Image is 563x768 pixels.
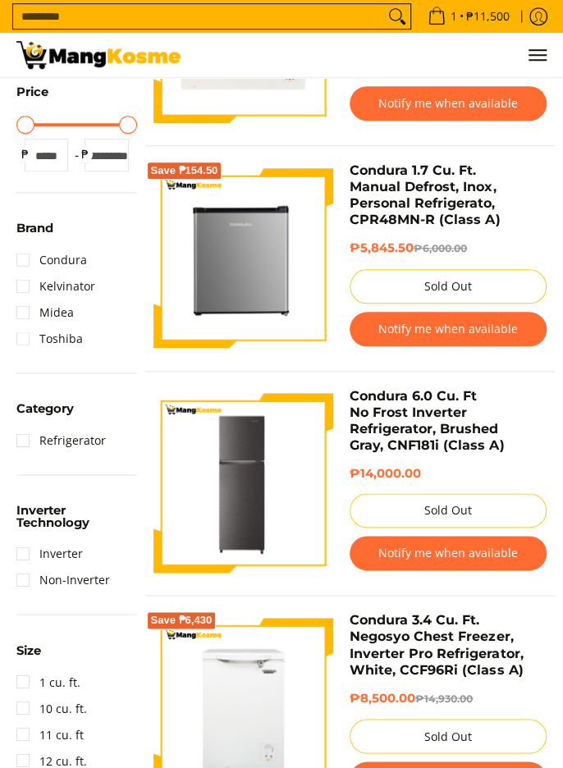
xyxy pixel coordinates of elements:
[350,719,547,753] button: Sold Out
[16,403,74,415] span: Category
[16,644,41,656] span: Size
[350,269,547,304] button: Sold Out
[76,146,93,162] span: ₱
[16,273,95,299] a: Kelvinator
[350,690,547,706] h6: ₱8,500.00
[16,669,80,695] a: 1 cu. ft.
[16,695,87,721] a: 10 cu. ft.
[16,427,106,454] a: Refrigerator
[16,326,83,352] a: Toshiba
[16,222,53,247] summary: Open
[16,541,83,567] a: Inverter
[16,403,74,427] summary: Open
[16,299,74,326] a: Midea
[350,536,547,570] button: Notify me when available
[350,312,547,346] button: Notify me when available
[16,222,53,235] span: Brand
[197,33,547,77] ul: Customer Navigation
[16,247,87,273] a: Condura
[16,86,48,98] span: Price
[448,11,460,22] span: 1
[527,33,547,77] button: Menu
[151,615,213,625] span: Save ₱6,430
[197,33,547,77] nav: Main Menu
[350,388,504,453] a: Condura 6.0 Cu. Ft No Frost Inverter Refrigerator, Brushed Gray, CNF181i (Class A)
[350,612,523,677] a: Condura 3.4 Cu. Ft. Negosyo Chest Freezer, Inverter Pro Refrigerator, White, CCF96Ri (Class A)
[16,41,181,69] img: Bodega Sale Refrigerator l Mang Kosme: Home Appliances Warehouse Sale | Page 3
[350,240,547,257] h6: ₱5,845.50
[16,721,84,747] a: 11 cu. ft
[414,242,467,254] del: ₱6,000.00
[16,644,41,669] summary: Open
[16,505,137,529] span: Inverter Technology
[153,168,334,349] img: Condura 1.7 Cu. Ft. Manual Defrost, Inox, Personal Refrigerato, CPR48MN-R (Class A)
[350,162,500,227] a: Condura 1.7 Cu. Ft. Manual Defrost, Inox, Personal Refrigerato, CPR48MN-R (Class A)
[423,7,515,25] span: •
[153,393,334,574] img: Condura 6.0 Cu. Ft No Frost Inverter Refrigerator, Brushed Gray, CNF181i (Class A)
[16,146,33,162] span: ₱
[16,505,137,542] summary: Open
[350,466,547,482] h6: ₱14,000.00
[16,567,110,593] a: Non-Inverter
[350,493,547,528] button: Sold Out
[16,86,48,111] summary: Open
[415,692,473,704] del: ₱14,930.00
[151,166,218,176] span: Save ₱154.50
[350,86,547,121] button: Notify me when available
[384,4,410,29] button: Search
[464,11,512,22] span: ₱11,500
